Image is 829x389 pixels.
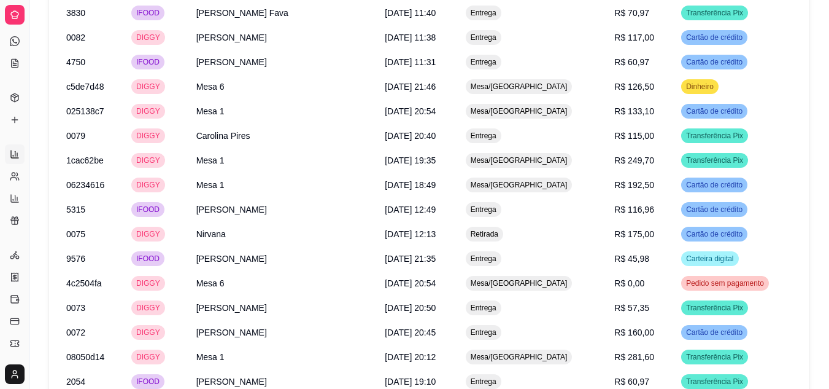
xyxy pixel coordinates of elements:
span: Transferência Pix [684,352,746,362]
span: Entrega [468,131,499,141]
span: DIGGY [134,106,163,116]
span: Mesa/[GEOGRAPHIC_DATA] [468,155,570,165]
span: R$ 117,00 [614,33,654,42]
td: Carolina Pires [189,124,378,148]
span: [DATE] 12:13 [385,229,436,239]
td: Mesa 6 [189,271,378,296]
span: DIGGY [134,278,163,288]
span: Mesa/[GEOGRAPHIC_DATA] [468,278,570,288]
span: R$ 60,97 [614,57,649,67]
span: R$ 281,60 [614,352,654,362]
td: [PERSON_NAME] [189,50,378,74]
span: [DATE] 19:10 [385,377,436,387]
span: DIGGY [134,82,163,92]
span: R$ 115,00 [614,131,654,141]
span: Entrega [468,8,499,18]
span: Cartão de crédito [684,205,745,214]
span: 06234616 [66,180,104,190]
span: Mesa/[GEOGRAPHIC_DATA] [468,352,570,362]
span: Transferência Pix [684,377,746,387]
span: [DATE] 12:49 [385,205,436,214]
span: IFOOD [134,8,162,18]
span: IFOOD [134,57,162,67]
td: [PERSON_NAME] [189,197,378,222]
span: R$ 116,96 [614,205,654,214]
span: [DATE] 20:45 [385,328,436,337]
span: 0075 [66,229,85,239]
span: [DATE] 11:38 [385,33,436,42]
span: DIGGY [134,33,163,42]
span: DIGGY [134,180,163,190]
span: [DATE] 20:12 [385,352,436,362]
span: [DATE] 20:50 [385,303,436,313]
span: [DATE] 21:35 [385,254,436,264]
span: Entrega [468,328,499,337]
span: [DATE] 21:46 [385,82,436,92]
span: R$ 175,00 [614,229,654,239]
span: Retirada [468,229,501,239]
span: Mesa/[GEOGRAPHIC_DATA] [468,106,570,116]
span: IFOOD [134,205,162,214]
td: Mesa 1 [189,99,378,124]
td: [PERSON_NAME] [189,246,378,271]
span: DIGGY [134,352,163,362]
span: IFOOD [134,377,162,387]
span: Cartão de crédito [684,57,745,67]
span: Transferência Pix [684,8,746,18]
span: 4750 [66,57,85,67]
span: 4c2504fa [66,278,102,288]
span: Entrega [468,205,499,214]
span: [DATE] 11:40 [385,8,436,18]
span: Entrega [468,377,499,387]
span: R$ 70,97 [614,8,649,18]
span: DIGGY [134,131,163,141]
span: 9576 [66,254,85,264]
span: 3830 [66,8,85,18]
td: Mesa 6 [189,74,378,99]
span: DIGGY [134,303,163,313]
td: Mesa 1 [189,173,378,197]
span: R$ 45,98 [614,254,649,264]
span: DIGGY [134,328,163,337]
td: [PERSON_NAME] [189,320,378,345]
td: [PERSON_NAME] Fava [189,1,378,25]
span: Transferência Pix [684,131,746,141]
span: Dinheiro [684,82,716,92]
span: 0072 [66,328,85,337]
span: Transferência Pix [684,155,746,165]
td: Mesa 1 [189,148,378,173]
td: [PERSON_NAME] [189,25,378,50]
span: [DATE] 19:35 [385,155,436,165]
span: 0079 [66,131,85,141]
span: IFOOD [134,254,162,264]
span: Cartão de crédito [684,328,745,337]
td: Nirvana [189,222,378,246]
span: R$ 133,10 [614,106,654,116]
span: [DATE] 18:49 [385,180,436,190]
span: 2054 [66,377,85,387]
span: [DATE] 20:54 [385,278,436,288]
td: [PERSON_NAME] [189,296,378,320]
span: Carteira digital [684,254,736,264]
span: R$ 57,35 [614,303,649,313]
span: Entrega [468,303,499,313]
span: 1cac62be [66,155,104,165]
span: Entrega [468,33,499,42]
span: Cartão de crédito [684,106,745,116]
span: Cartão de crédito [684,180,745,190]
span: R$ 249,70 [614,155,654,165]
span: DIGGY [134,155,163,165]
span: R$ 126,50 [614,82,654,92]
span: R$ 160,00 [614,328,654,337]
span: 5315 [66,205,85,214]
span: c5de7d48 [66,82,104,92]
span: Mesa/[GEOGRAPHIC_DATA] [468,82,570,92]
span: Mesa/[GEOGRAPHIC_DATA] [468,180,570,190]
span: [DATE] 20:54 [385,106,436,116]
span: Pedido sem pagamento [684,278,766,288]
span: Transferência Pix [684,303,746,313]
span: [DATE] 20:40 [385,131,436,141]
span: [DATE] 11:31 [385,57,436,67]
span: R$ 0,00 [614,278,644,288]
span: 0073 [66,303,85,313]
